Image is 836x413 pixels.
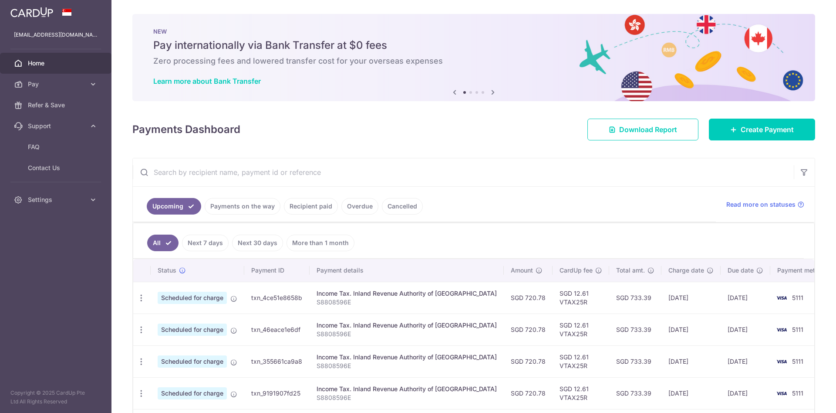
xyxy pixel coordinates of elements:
span: 5111 [792,358,803,365]
span: Due date [728,266,754,275]
a: All [147,235,179,251]
img: Bank Card [773,324,790,335]
a: Learn more about Bank Transfer [153,77,261,85]
th: Payment ID [244,259,310,282]
h4: Payments Dashboard [132,122,240,137]
td: SGD 733.39 [609,345,661,377]
a: Read more on statuses [726,200,804,209]
a: Overdue [341,198,378,215]
p: [EMAIL_ADDRESS][DOMAIN_NAME] [14,31,98,39]
div: Income Tax. Inland Revenue Authority of [GEOGRAPHIC_DATA] [317,353,497,362]
span: Scheduled for charge [158,387,227,399]
span: FAQ [28,143,85,151]
span: Scheduled for charge [158,324,227,336]
div: Income Tax. Inland Revenue Authority of [GEOGRAPHIC_DATA] [317,385,497,393]
a: Upcoming [147,198,201,215]
a: Download Report [587,119,698,140]
span: Pay [28,80,85,89]
a: Cancelled [382,198,423,215]
td: [DATE] [661,377,721,409]
td: txn_9191907fd25 [244,377,310,409]
img: Bank Card [773,388,790,399]
span: Home [28,59,85,68]
h6: Zero processing fees and lowered transfer cost for your overseas expenses [153,56,794,66]
img: Bank Card [773,293,790,303]
td: SGD 720.78 [504,377,553,409]
td: SGD 733.39 [609,314,661,345]
a: Next 30 days [232,235,283,251]
span: Scheduled for charge [158,292,227,304]
td: SGD 720.78 [504,282,553,314]
td: [DATE] [721,345,770,377]
span: CardUp fee [560,266,593,275]
span: Read more on statuses [726,200,796,209]
span: Settings [28,195,85,204]
td: SGD 733.39 [609,377,661,409]
span: Download Report [619,124,677,135]
span: 5111 [792,389,803,397]
td: [DATE] [661,314,721,345]
span: Status [158,266,176,275]
a: Create Payment [709,119,815,140]
img: CardUp [10,7,53,17]
span: Total amt. [616,266,645,275]
td: SGD 12.61 VTAX25R [553,345,609,377]
td: SGD 720.78 [504,345,553,377]
th: Payment details [310,259,504,282]
span: 5111 [792,326,803,333]
a: More than 1 month [287,235,354,251]
img: Bank Card [773,356,790,367]
div: Income Tax. Inland Revenue Authority of [GEOGRAPHIC_DATA] [317,321,497,330]
a: Next 7 days [182,235,229,251]
h5: Pay internationally via Bank Transfer at $0 fees [153,38,794,52]
p: S8808596E [317,362,497,370]
input: Search by recipient name, payment id or reference [133,158,794,186]
span: Support [28,122,85,130]
span: Contact Us [28,164,85,172]
td: SGD 12.61 VTAX25R [553,377,609,409]
td: txn_46eace1e6df [244,314,310,345]
p: S8808596E [317,298,497,307]
div: Income Tax. Inland Revenue Authority of [GEOGRAPHIC_DATA] [317,289,497,298]
td: [DATE] [721,314,770,345]
td: SGD 12.61 VTAX25R [553,314,609,345]
td: [DATE] [661,282,721,314]
a: Payments on the way [205,198,280,215]
td: [DATE] [721,377,770,409]
p: S8808596E [317,393,497,402]
td: SGD 733.39 [609,282,661,314]
img: Bank transfer banner [132,14,815,101]
span: Amount [511,266,533,275]
td: SGD 720.78 [504,314,553,345]
td: txn_355661ca9a8 [244,345,310,377]
span: 5111 [792,294,803,301]
span: Scheduled for charge [158,355,227,368]
a: Recipient paid [284,198,338,215]
td: [DATE] [721,282,770,314]
span: Create Payment [741,124,794,135]
span: Charge date [668,266,704,275]
span: Refer & Save [28,101,85,109]
p: NEW [153,28,794,35]
td: txn_4ce51e8658b [244,282,310,314]
td: SGD 12.61 VTAX25R [553,282,609,314]
td: [DATE] [661,345,721,377]
p: S8808596E [317,330,497,338]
